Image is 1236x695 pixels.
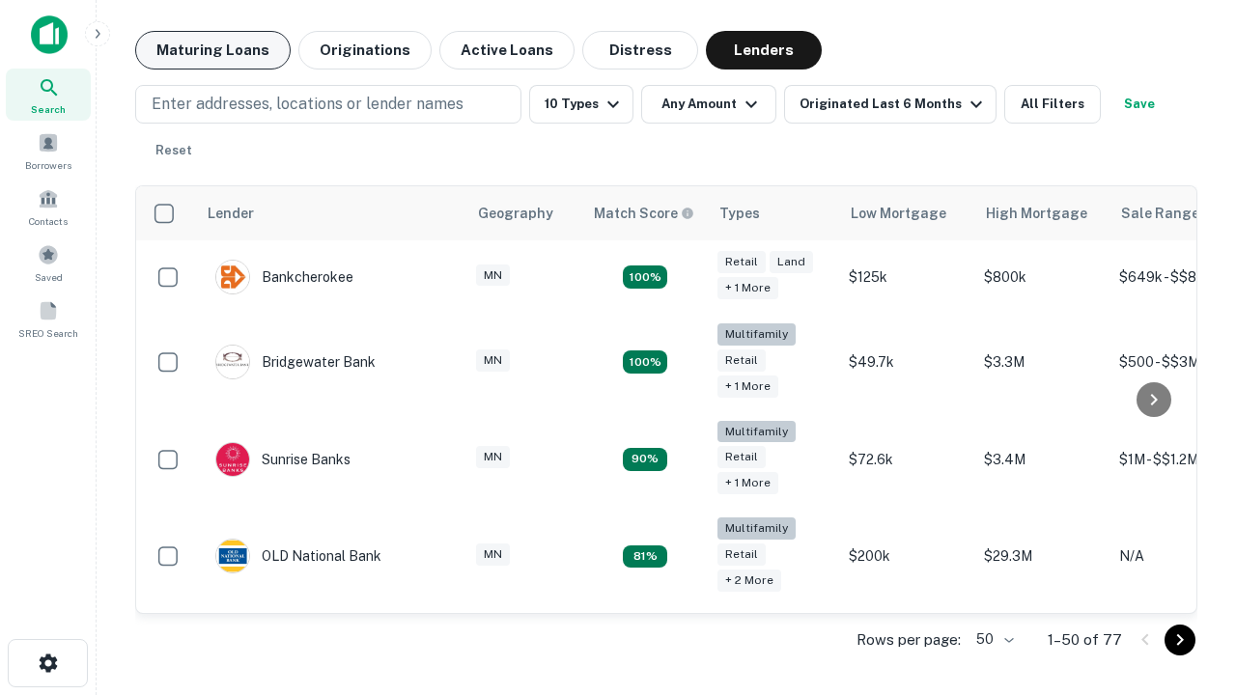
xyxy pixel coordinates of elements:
div: Sunrise Banks [215,442,351,477]
div: Bankcherokee [215,260,353,294]
td: $29.3M [974,508,1110,605]
img: picture [216,346,249,378]
div: MN [476,446,510,468]
div: MN [476,349,510,372]
span: Borrowers [25,157,71,173]
div: Retail [717,543,766,566]
td: $200k [839,508,974,605]
div: + 2 more [717,570,781,592]
div: Sale Range [1121,202,1199,225]
img: picture [216,540,249,572]
span: SREO Search [18,325,78,341]
button: Distress [582,31,698,69]
div: Bridgewater Bank [215,345,376,379]
button: 10 Types [529,85,633,124]
th: Geography [466,186,582,240]
div: Multifamily [717,421,796,443]
button: Lenders [706,31,822,69]
img: picture [216,443,249,476]
p: Rows per page: [857,628,961,652]
th: Lender [196,186,466,240]
td: $125k [839,240,974,314]
th: Capitalize uses an advanced AI algorithm to match your search with the best lender. The match sco... [582,186,708,240]
th: Low Mortgage [839,186,974,240]
div: Matching Properties: 9, hasApolloMatch: undefined [623,545,667,569]
button: All Filters [1004,85,1101,124]
img: capitalize-icon.png [31,15,68,54]
div: MN [476,264,510,287]
button: Save your search to get updates of matches that match your search criteria. [1109,85,1170,124]
button: Reset [143,131,205,170]
td: $3.3M [974,314,1110,411]
div: Land [770,251,813,273]
td: $72.6k [839,411,974,509]
div: Lender [208,202,254,225]
p: Enter addresses, locations or lender names [152,93,463,116]
div: + 1 more [717,277,778,299]
button: Any Amount [641,85,776,124]
a: Search [6,69,91,121]
div: Geography [478,202,553,225]
div: + 1 more [717,472,778,494]
button: Go to next page [1165,625,1195,655]
a: Borrowers [6,125,91,177]
button: Originations [298,31,432,69]
a: SREO Search [6,292,91,345]
span: Search [31,101,66,117]
button: Maturing Loans [135,31,291,69]
h6: Match Score [594,203,690,224]
td: $800k [974,240,1110,314]
div: Originated Last 6 Months [800,93,988,116]
div: OLD National Bank [215,539,381,573]
td: $49.7k [839,314,974,411]
div: Matching Properties: 20, hasApolloMatch: undefined [623,350,667,374]
td: $3.4M [974,411,1110,509]
div: MN [476,543,510,566]
button: Enter addresses, locations or lender names [135,85,521,124]
a: Saved [6,236,91,289]
div: Retail [717,251,766,273]
p: 1–50 of 77 [1048,628,1122,652]
div: Matching Properties: 10, hasApolloMatch: undefined [623,448,667,471]
button: Originated Last 6 Months [784,85,997,124]
div: High Mortgage [986,202,1087,225]
img: picture [216,261,249,293]
div: Matching Properties: 16, hasApolloMatch: undefined [623,265,667,289]
div: Retail [717,446,766,468]
span: Contacts [29,213,68,229]
div: Multifamily [717,323,796,346]
div: Capitalize uses an advanced AI algorithm to match your search with the best lender. The match sco... [594,203,694,224]
div: Types [719,202,760,225]
button: Active Loans [439,31,575,69]
div: + 1 more [717,375,778,398]
div: 50 [969,625,1017,653]
th: High Mortgage [974,186,1110,240]
div: Multifamily [717,517,796,540]
a: Contacts [6,181,91,233]
span: Saved [35,269,63,285]
th: Types [708,186,839,240]
iframe: Chat Widget [1139,479,1236,571]
div: Low Mortgage [851,202,946,225]
div: Retail [717,349,766,372]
